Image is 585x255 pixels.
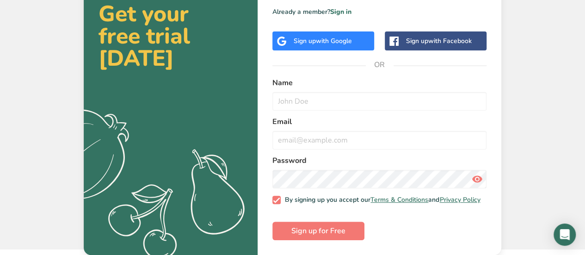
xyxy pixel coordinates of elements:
div: Sign up [294,36,352,46]
label: Password [272,155,486,166]
a: Terms & Conditions [370,195,428,204]
input: email@example.com [272,131,486,149]
a: Privacy Policy [439,195,480,204]
input: John Doe [272,92,486,111]
div: Open Intercom Messenger [554,224,576,246]
div: Sign up [406,36,472,46]
h2: Get your free trial [DATE] [99,3,243,69]
label: Email [272,116,486,127]
button: Sign up for Free [272,222,364,240]
span: with Facebook [428,37,472,45]
span: OR [366,51,394,79]
span: Sign up for Free [291,225,345,236]
label: Name [272,77,486,88]
span: with Google [316,37,352,45]
span: By signing up you accept our and [281,196,480,204]
p: Already a member? [272,7,486,17]
a: Sign in [330,7,351,16]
